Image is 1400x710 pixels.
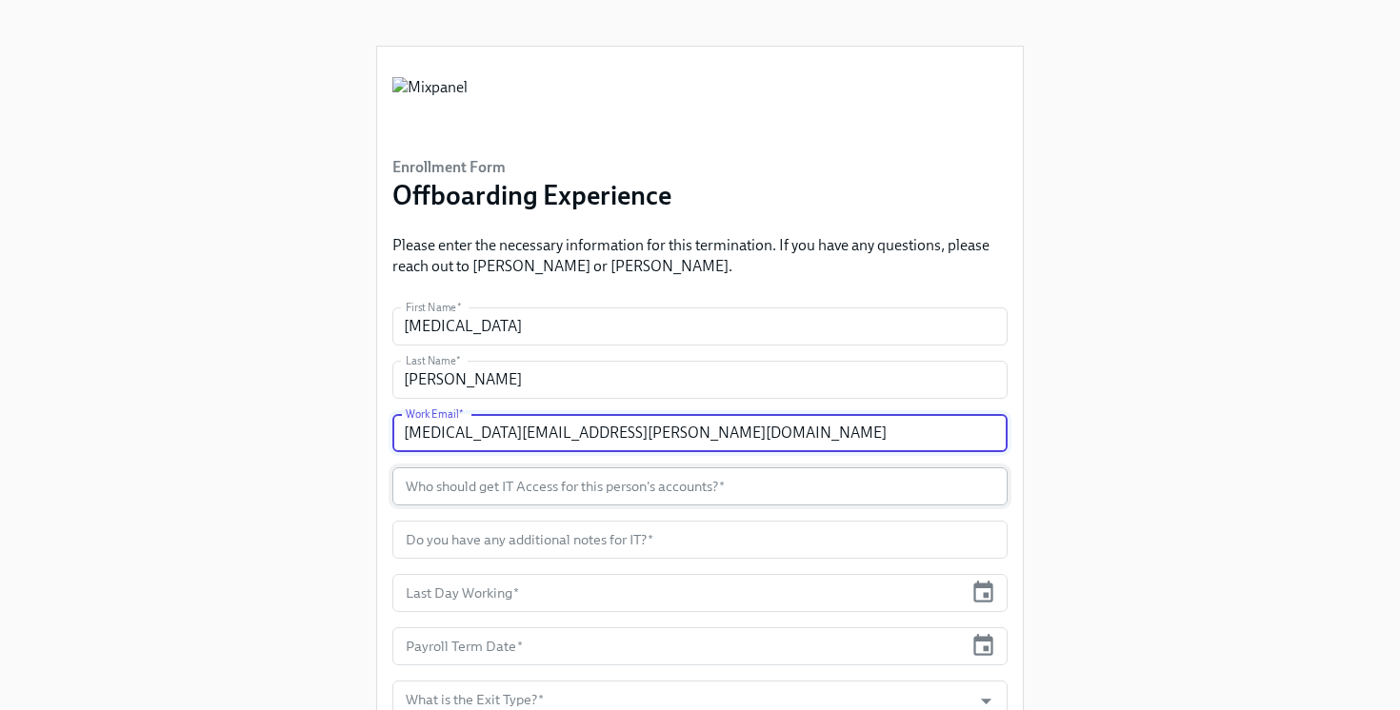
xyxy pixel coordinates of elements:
[392,574,963,612] input: MM/DD/YYYY
[392,157,671,178] h6: Enrollment Form
[392,178,671,212] h3: Offboarding Experience
[392,235,1008,277] p: Please enter the necessary information for this termination. If you have any questions, please re...
[392,627,963,665] input: MM/DD/YYYY
[392,77,468,134] img: Mixpanel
